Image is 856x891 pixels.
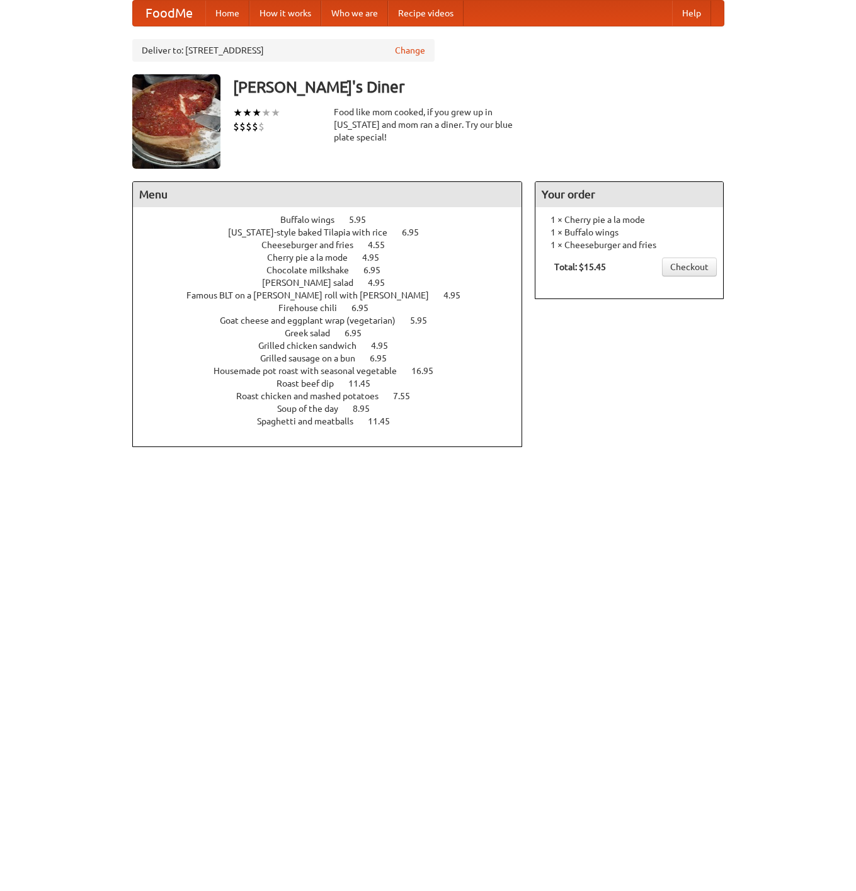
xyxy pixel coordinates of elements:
span: 6.95 [363,265,393,275]
span: Soup of the day [277,404,351,414]
span: 6.95 [370,353,399,363]
a: Cheeseburger and fries 4.55 [261,240,408,250]
a: Who we are [321,1,388,26]
a: [PERSON_NAME] salad 4.95 [262,278,408,288]
li: $ [246,120,252,133]
span: 4.95 [443,290,473,300]
li: ★ [271,106,280,120]
span: Roast beef dip [277,378,346,389]
a: Famous BLT on a [PERSON_NAME] roll with [PERSON_NAME] 4.95 [186,290,484,300]
b: Total: $15.45 [554,262,606,272]
li: ★ [252,106,261,120]
li: ★ [261,106,271,120]
span: Firehouse chili [278,303,350,313]
a: Roast chicken and mashed potatoes 7.55 [236,391,433,401]
a: Checkout [662,258,717,276]
a: Recipe videos [388,1,464,26]
span: [US_STATE]-style baked Tilapia with rice [228,227,400,237]
a: Cherry pie a la mode 4.95 [267,253,402,263]
li: $ [233,120,239,133]
a: Housemade pot roast with seasonal vegetable 16.95 [214,366,457,376]
a: Home [205,1,249,26]
span: 4.95 [362,253,392,263]
span: 6.95 [345,328,374,338]
span: 5.95 [410,315,440,326]
span: 6.95 [351,303,381,313]
span: Buffalo wings [280,215,347,225]
span: Housemade pot roast with seasonal vegetable [214,366,409,376]
span: Greek salad [285,328,343,338]
a: Change [395,44,425,57]
li: $ [239,120,246,133]
span: 7.55 [393,391,423,401]
span: Grilled chicken sandwich [258,341,369,351]
a: [US_STATE]-style baked Tilapia with rice 6.95 [228,227,442,237]
a: Grilled sausage on a bun 6.95 [260,353,410,363]
img: angular.jpg [132,74,220,169]
span: Roast chicken and mashed potatoes [236,391,391,401]
li: $ [258,120,265,133]
span: Famous BLT on a [PERSON_NAME] roll with [PERSON_NAME] [186,290,442,300]
span: 4.95 [368,278,397,288]
li: 1 × Cherry pie a la mode [542,213,717,226]
span: Spaghetti and meatballs [257,416,366,426]
a: Chocolate milkshake 6.95 [266,265,404,275]
span: 6.95 [402,227,431,237]
a: Goat cheese and eggplant wrap (vegetarian) 5.95 [220,315,450,326]
a: FoodMe [133,1,205,26]
li: 1 × Buffalo wings [542,226,717,239]
h4: Menu [133,182,522,207]
li: ★ [243,106,252,120]
a: How it works [249,1,321,26]
a: Grilled chicken sandwich 4.95 [258,341,411,351]
span: 8.95 [353,404,382,414]
span: 11.45 [368,416,402,426]
span: Goat cheese and eggplant wrap (vegetarian) [220,315,408,326]
span: Chocolate milkshake [266,265,362,275]
a: Spaghetti and meatballs 11.45 [257,416,413,426]
a: Buffalo wings 5.95 [280,215,389,225]
span: 4.95 [371,341,401,351]
a: Firehouse chili 6.95 [278,303,392,313]
span: 11.45 [348,378,383,389]
h3: [PERSON_NAME]'s Diner [233,74,724,99]
span: Cherry pie a la mode [267,253,360,263]
span: [PERSON_NAME] salad [262,278,366,288]
span: 5.95 [349,215,379,225]
a: Roast beef dip 11.45 [277,378,394,389]
li: $ [252,120,258,133]
span: Grilled sausage on a bun [260,353,368,363]
a: Soup of the day 8.95 [277,404,393,414]
div: Deliver to: [STREET_ADDRESS] [132,39,435,62]
a: Greek salad 6.95 [285,328,385,338]
h4: Your order [535,182,723,207]
span: 4.55 [368,240,397,250]
a: Help [672,1,711,26]
span: 16.95 [411,366,446,376]
div: Food like mom cooked, if you grew up in [US_STATE] and mom ran a diner. Try our blue plate special! [334,106,523,144]
li: ★ [233,106,243,120]
li: 1 × Cheeseburger and fries [542,239,717,251]
span: Cheeseburger and fries [261,240,366,250]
